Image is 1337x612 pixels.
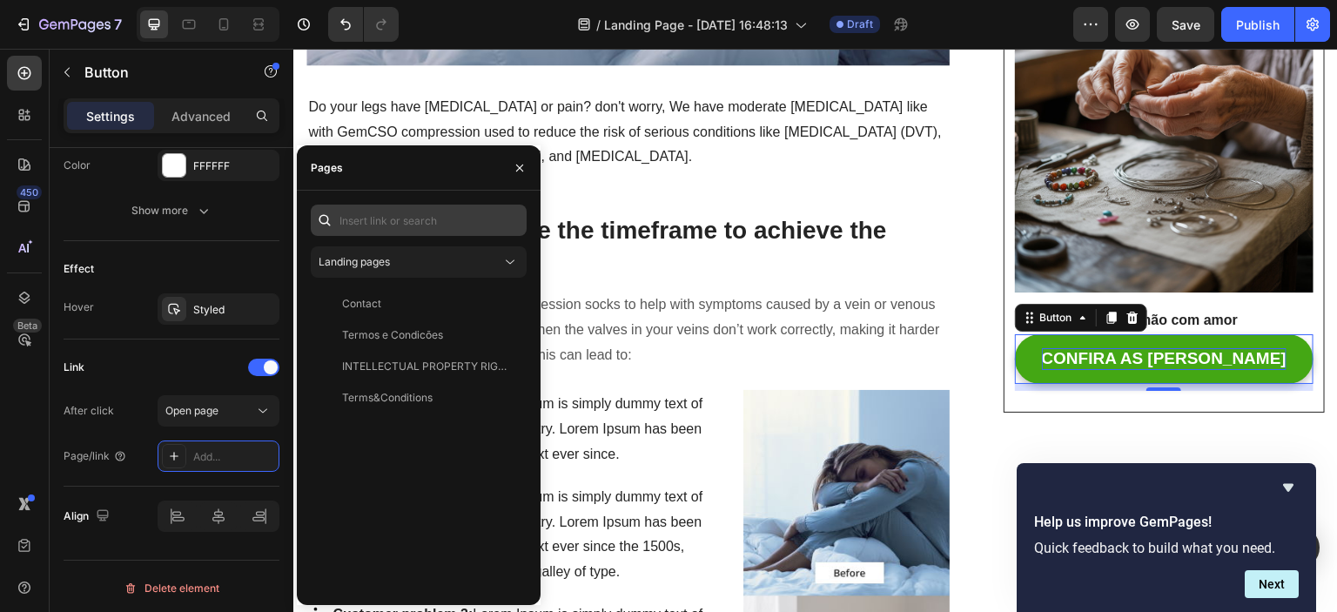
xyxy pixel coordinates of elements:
div: After click [64,403,114,419]
div: Show more [131,202,212,219]
div: Pages [311,160,343,176]
span: / [596,16,601,34]
div: Effect [64,261,94,277]
div: 450 [17,185,42,199]
iframe: Design area [293,49,1337,612]
p: Button [84,62,232,83]
div: Align [64,505,113,528]
button: Hide survey [1278,477,1299,498]
p: Quick feedback to build what you need. [1034,540,1299,556]
button: Next question [1245,570,1299,598]
button: Show more [64,195,279,226]
span: Save [1172,17,1200,32]
button: Landing pages [311,246,527,278]
span: Lorem Ipsum is simply dummy text of the printing and typesetting industry. [39,558,409,598]
button: Open page [158,395,279,427]
p: Settings [86,107,135,125]
div: Page/link [64,448,127,464]
div: Link [64,360,84,375]
div: Publish [1236,16,1280,34]
button: Save [1157,7,1214,42]
h2: Help us improve GemPages! [1034,512,1299,533]
div: Undo/Redo [328,7,399,42]
div: Termos e Condicões [342,327,443,343]
button: Delete element [64,575,279,602]
div: Color [64,158,91,173]
div: Add... [193,449,275,465]
div: Styled [193,302,275,318]
div: Help us improve GemPages! [1034,477,1299,598]
div: Hover [64,299,94,315]
div: Terms&Conditions [342,390,433,406]
span: Open page [165,404,218,417]
div: Rich Text Editor. Editing area: main [749,299,994,321]
p: 7 [114,14,122,35]
span: Draft [847,17,873,32]
p: CONFIRA AS [PERSON_NAME] [749,299,994,321]
div: Delete element [124,578,219,599]
input: Insert link or search [311,205,527,236]
div: FFFFFF [193,158,275,174]
button: Publish [1221,7,1294,42]
span: Landing pages [319,255,390,268]
button: 7 [7,7,130,42]
button: <p>CONFIRA AS JÓIAS DA JÚLIA</p> [722,286,1020,335]
div: Rich Text Editor. Editing area: main [722,258,1020,286]
div: Button [743,261,783,277]
div: Contact [342,296,381,312]
div: Beta [13,319,42,333]
p: Advanced [171,107,231,125]
strong: Feito à mão com amor [796,264,944,279]
div: INTELLECTUAL PROPERTY RIGHTS [342,359,509,374]
strong: Customer problem 3: [39,558,179,573]
span: Landing Page - [DATE] 16:48:13 [604,16,788,34]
